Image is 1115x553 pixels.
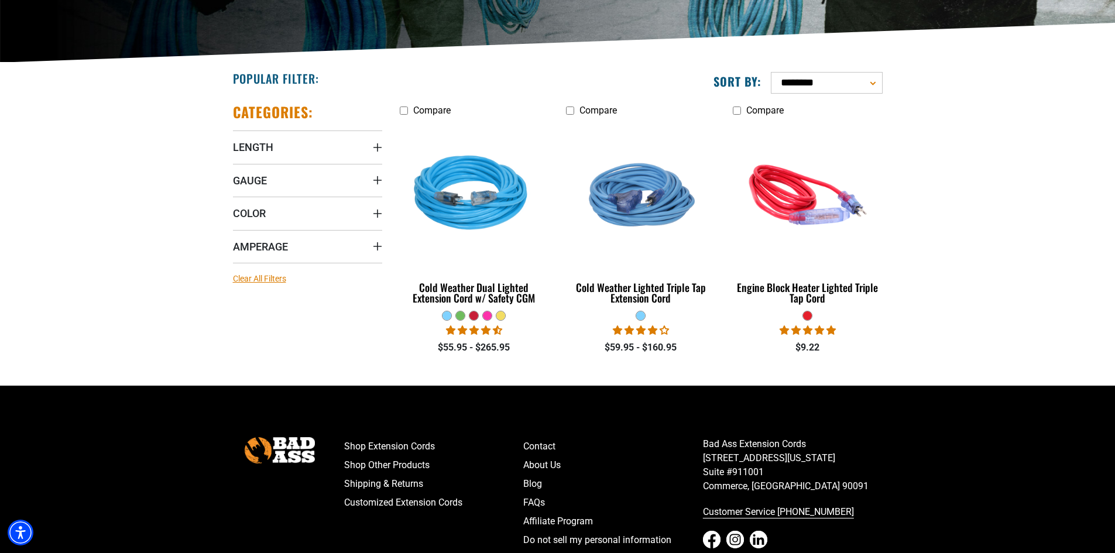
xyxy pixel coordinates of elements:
[233,274,286,283] span: Clear All Filters
[233,240,288,253] span: Amperage
[233,207,266,220] span: Color
[566,282,715,303] div: Cold Weather Lighted Triple Tap Extension Cord
[233,174,267,187] span: Gauge
[733,282,882,303] div: Engine Block Heater Lighted Triple Tap Cord
[344,437,524,456] a: Shop Extension Cords
[523,437,703,456] a: Contact
[566,122,715,310] a: Light Blue Cold Weather Lighted Triple Tap Extension Cord
[579,105,617,116] span: Compare
[713,74,761,89] label: Sort by:
[733,122,882,310] a: red Engine Block Heater Lighted Triple Tap Cord
[344,475,524,493] a: Shipping & Returns
[613,325,669,336] span: 4.18 stars
[233,130,382,163] summary: Length
[233,273,291,285] a: Clear All Filters
[746,105,784,116] span: Compare
[413,105,451,116] span: Compare
[446,325,502,336] span: 4.62 stars
[750,531,767,548] a: LinkedIn - open in a new tab
[344,456,524,475] a: Shop Other Products
[703,437,883,493] p: Bad Ass Extension Cords [STREET_ADDRESS][US_STATE] Suite #911001 Commerce, [GEOGRAPHIC_DATA] 90091
[8,520,33,545] div: Accessibility Menu
[233,71,319,86] h2: Popular Filter:
[523,456,703,475] a: About Us
[233,164,382,197] summary: Gauge
[523,475,703,493] a: Blog
[400,282,549,303] div: Cold Weather Dual Lighted Extension Cord w/ Safety CGM
[245,437,315,463] img: Bad Ass Extension Cords
[726,531,744,548] a: Instagram - open in a new tab
[233,230,382,263] summary: Amperage
[523,531,703,549] a: Do not sell my personal information
[233,103,314,121] h2: Categories:
[233,197,382,229] summary: Color
[523,493,703,512] a: FAQs
[567,128,715,262] img: Light Blue
[780,325,836,336] span: 5.00 stars
[344,493,524,512] a: Customized Extension Cords
[400,128,548,262] img: Light Blue
[733,341,882,355] div: $9.22
[233,140,273,154] span: Length
[523,512,703,531] a: Affiliate Program
[400,122,549,310] a: Light Blue Cold Weather Dual Lighted Extension Cord w/ Safety CGM
[566,341,715,355] div: $59.95 - $160.95
[734,128,881,262] img: red
[400,341,549,355] div: $55.95 - $265.95
[703,503,883,521] a: call 833-674-1699
[703,531,721,548] a: Facebook - open in a new tab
